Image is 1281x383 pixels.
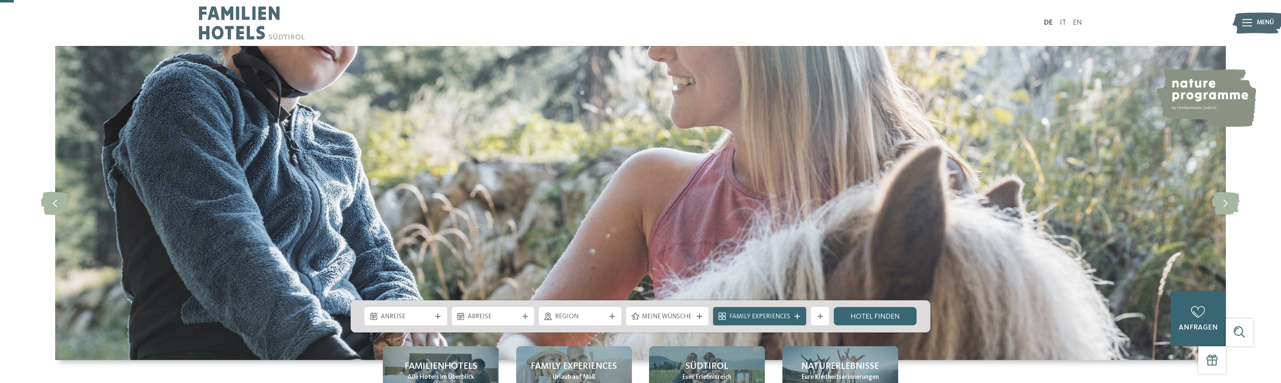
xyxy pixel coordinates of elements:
[55,46,1226,360] img: Familienhotels Südtirol: The happy family places
[381,312,431,322] span: Anreise
[1060,19,1066,26] a: IT
[553,373,596,382] span: Urlaub auf Maß
[405,360,477,373] span: Familienhotels
[531,360,617,373] span: Family Experiences
[801,360,879,373] span: Naturerlebnisse
[1179,324,1218,331] span: anfragen
[407,373,474,382] span: Alle Hotels im Überblick
[1155,69,1256,127] img: nature programme by Familienhotels Südtirol
[729,312,790,322] span: Family Experiences
[1073,19,1082,26] a: EN
[1171,291,1226,346] a: anfragen
[685,360,728,373] span: Südtirol
[1257,18,1274,28] span: Menü
[468,312,518,322] span: Abreise
[642,312,693,322] span: Meine Wünsche
[802,373,879,382] span: Eure Kindheitserinnerungen
[834,307,917,325] a: Hotel finden
[555,312,606,322] span: Region
[683,373,731,382] span: Euer Erlebnisreich
[1044,19,1053,26] a: DE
